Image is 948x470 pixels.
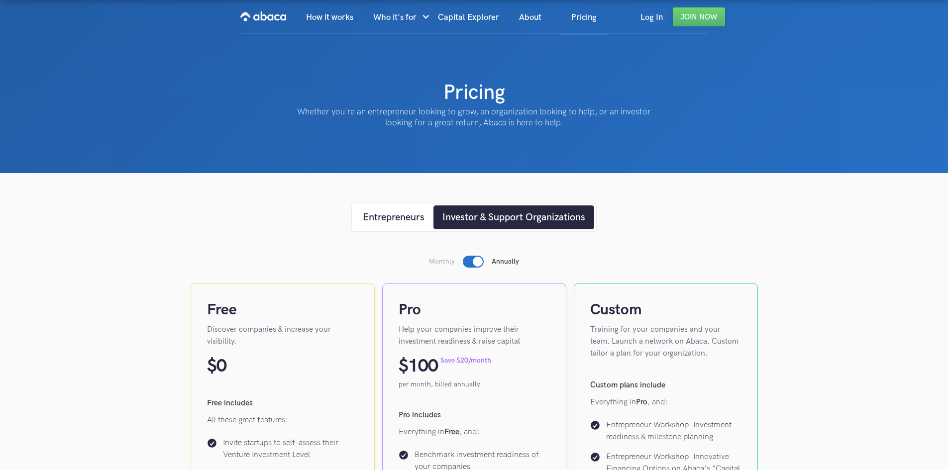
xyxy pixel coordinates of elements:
h1: Pricing [443,80,505,106]
h4: Custom [590,300,741,320]
img: Check icon [399,450,409,460]
div: Investor & Support Organizations [442,210,585,225]
img: Check icon [207,438,217,448]
p: Help your companies improve their investment readiness & raise capital [399,324,550,348]
div: Who it's for [373,0,417,34]
strong: Pro [636,397,647,407]
strong: Free includes [207,398,253,408]
p: Annually [492,257,519,267]
div: Who it's for [373,0,428,34]
p: Training for your companies and your team. Launch a network on Abaca. Custom tailor a plan for yo... [590,324,741,360]
a: How it works [296,0,363,34]
p: Monthly [429,257,455,267]
p: 0 [216,356,226,377]
p: Discover companies & increase your visibility. [207,324,358,348]
p: Invite startups to self-assess their Venture Investment Level [223,437,358,461]
p: per month, billed annually [399,379,550,389]
strong: Custom plans include [590,380,665,390]
img: Check icon [590,420,600,430]
strong: includes [412,410,441,420]
p: $ [207,356,216,377]
p: Everything in , and: [399,426,550,438]
p: $ [399,356,408,377]
a: Pricing [561,0,607,34]
h4: Pro [399,300,550,320]
a: Log In [631,0,673,34]
a: About [509,0,551,34]
a: Join Now [673,7,725,26]
p: Entrepreneur Workshop: Investment readiness & milestone planning [606,419,741,443]
p: Whether you're an entrepreneur looking to grow, an organization looking to help, or an investor l... [290,106,658,128]
a: home [240,0,286,33]
a: Capital Explorer [428,0,509,34]
strong: Free [444,427,459,437]
img: Check icon [590,452,600,462]
p: Save $20/month [440,356,491,366]
div: Entrepreneurs [363,210,424,225]
p: 100 [408,356,438,377]
strong: Pro [399,410,410,420]
img: Abaca logo [240,8,286,24]
h4: Free [207,300,358,320]
p: Everything in , and: [590,396,741,408]
p: All these great features: [207,414,358,426]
